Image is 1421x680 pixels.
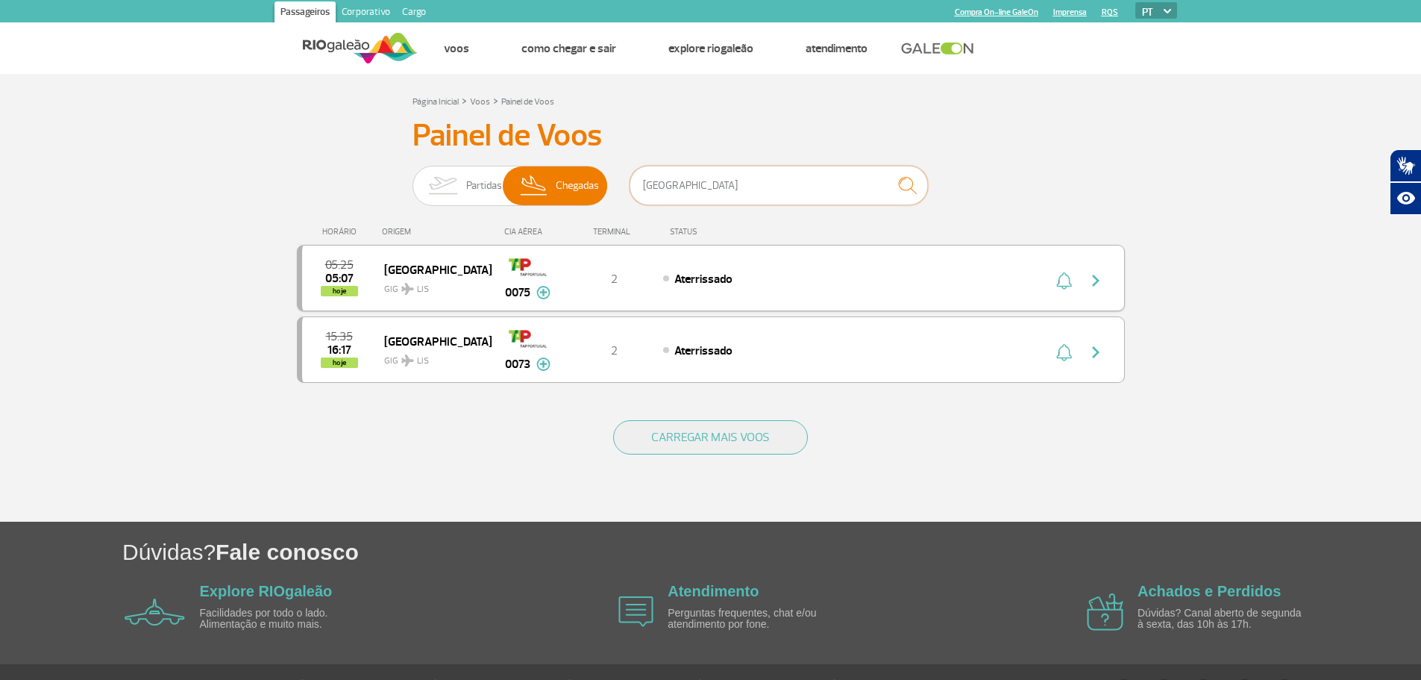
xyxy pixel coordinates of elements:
span: Aterrissado [674,272,733,287]
span: 2025-09-30 05:25:00 [325,260,354,270]
span: hoje [321,358,358,368]
span: Fale conosco [216,540,359,564]
span: 2025-09-30 05:07:39 [325,273,354,284]
span: Aterrissado [674,343,733,358]
p: Dúvidas? Canal aberto de segunda à sexta, das 10h às 17h. [1138,608,1309,631]
a: Como chegar e sair [521,41,616,56]
h1: Dúvidas? [122,537,1421,567]
input: Voo, cidade ou cia aérea [630,166,928,205]
a: Imprensa [1053,7,1087,17]
a: Corporativo [336,1,396,25]
span: 0075 [505,284,530,302]
span: LIS [417,355,429,368]
span: 2 [611,272,618,287]
span: Partidas [466,166,502,205]
span: 2025-09-30 16:17:24 [327,345,351,355]
div: HORÁRIO [301,227,383,237]
a: > [462,92,467,109]
img: airplane icon [125,599,185,626]
img: destiny_airplane.svg [401,283,414,295]
span: 0073 [505,355,530,373]
a: RQS [1102,7,1118,17]
a: Atendimento [668,583,759,599]
button: Abrir recursos assistivos. [1390,182,1421,215]
div: Plugin de acessibilidade da Hand Talk. [1390,149,1421,215]
div: CIA AÉREA [491,227,565,237]
span: 2 [611,343,618,358]
img: airplane icon [1087,593,1123,631]
a: Painel de Voos [501,96,554,107]
img: seta-direita-painel-voo.svg [1087,343,1105,361]
p: Facilidades por todo o lado. Alimentação e muito mais. [200,608,371,631]
div: STATUS [662,227,784,237]
span: GIG [384,275,480,296]
img: sino-painel-voo.svg [1056,272,1072,290]
span: 2025-09-30 15:35:00 [326,331,353,342]
img: slider-desembarque [512,166,556,205]
button: Abrir tradutor de língua de sinais. [1390,149,1421,182]
a: Voos [444,41,469,56]
img: seta-direita-painel-voo.svg [1087,272,1105,290]
img: slider-embarque [419,166,466,205]
span: LIS [417,283,429,296]
span: GIG [384,346,480,368]
a: Passageiros [275,1,336,25]
a: Explore RIOgaleão [200,583,333,599]
span: [GEOGRAPHIC_DATA] [384,331,480,351]
img: airplane icon [618,596,653,627]
img: destiny_airplane.svg [401,355,414,366]
span: [GEOGRAPHIC_DATA] [384,260,480,279]
a: Atendimento [806,41,868,56]
a: Cargo [396,1,432,25]
div: TERMINAL [565,227,662,237]
span: hoje [321,286,358,296]
a: Página Inicial [413,96,459,107]
div: ORIGEM [382,227,491,237]
p: Perguntas frequentes, chat e/ou atendimento por fone. [668,608,839,631]
a: > [493,92,498,109]
h3: Painel de Voos [413,117,1009,155]
a: Compra On-line GaleOn [955,7,1038,17]
a: Explore RIOgaleão [668,41,753,56]
img: sino-painel-voo.svg [1056,343,1072,361]
a: Voos [470,96,490,107]
img: mais-info-painel-voo.svg [536,286,550,299]
img: mais-info-painel-voo.svg [536,358,550,371]
a: Achados e Perdidos [1138,583,1281,599]
button: CARREGAR MAIS VOOS [613,420,808,455]
span: Chegadas [556,166,599,205]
